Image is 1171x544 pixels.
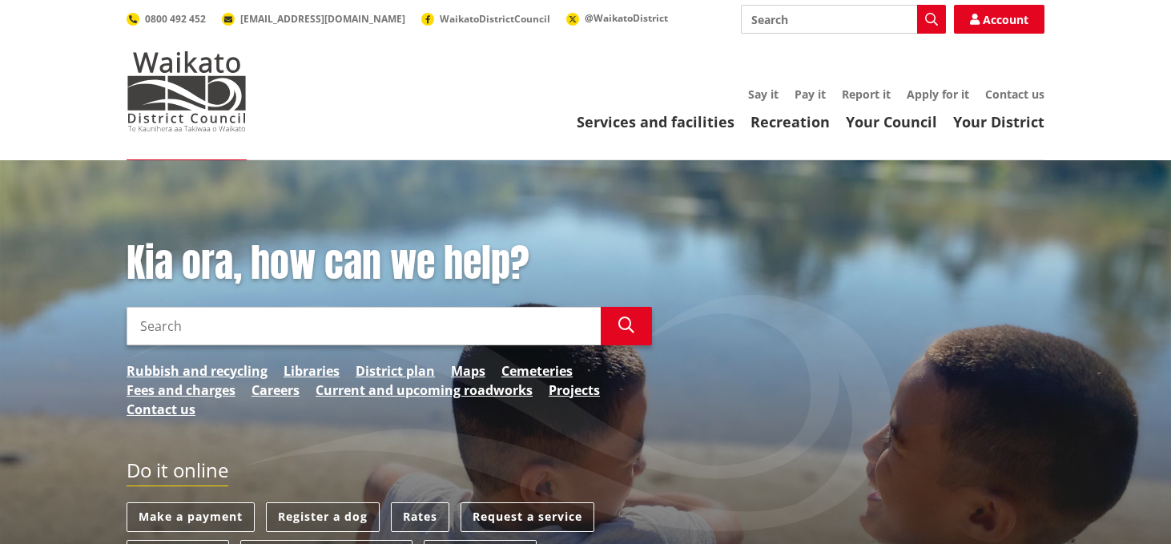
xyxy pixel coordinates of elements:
[240,12,405,26] span: [EMAIL_ADDRESS][DOMAIN_NAME]
[356,361,435,381] a: District plan
[549,381,600,400] a: Projects
[953,112,1044,131] a: Your District
[750,112,830,131] a: Recreation
[145,12,206,26] span: 0800 492 452
[127,361,268,381] a: Rubbish and recycling
[954,5,1044,34] a: Account
[316,381,533,400] a: Current and upcoming roadworks
[391,502,449,532] a: Rates
[846,112,937,131] a: Your Council
[748,87,779,102] a: Say it
[266,502,380,532] a: Register a dog
[127,51,247,131] img: Waikato District Council - Te Kaunihera aa Takiwaa o Waikato
[577,112,734,131] a: Services and facilities
[127,459,228,487] h2: Do it online
[222,12,405,26] a: [EMAIL_ADDRESS][DOMAIN_NAME]
[795,87,826,102] a: Pay it
[501,361,573,381] a: Cemeteries
[127,12,206,26] a: 0800 492 452
[127,502,255,532] a: Make a payment
[127,307,601,345] input: Search input
[127,240,652,287] h1: Kia ora, how can we help?
[440,12,550,26] span: WaikatoDistrictCouncil
[907,87,969,102] a: Apply for it
[127,400,195,419] a: Contact us
[421,12,550,26] a: WaikatoDistrictCouncil
[127,381,235,400] a: Fees and charges
[842,87,891,102] a: Report it
[451,361,485,381] a: Maps
[284,361,340,381] a: Libraries
[252,381,300,400] a: Careers
[585,11,668,25] span: @WaikatoDistrict
[461,502,594,532] a: Request a service
[566,11,668,25] a: @WaikatoDistrict
[985,87,1044,102] a: Contact us
[741,5,946,34] input: Search input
